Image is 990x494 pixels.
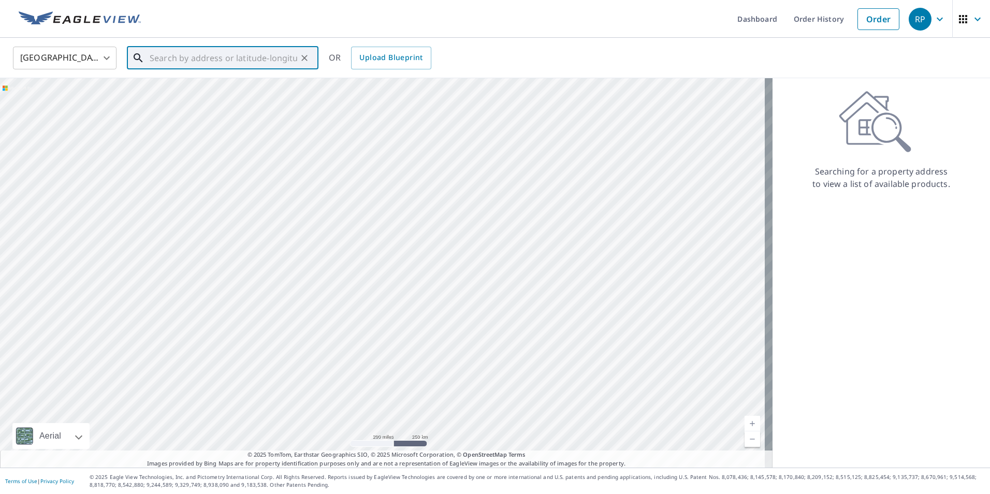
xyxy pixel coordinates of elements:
[351,47,431,69] a: Upload Blueprint
[745,431,760,447] a: Current Level 5, Zoom Out
[5,478,74,484] p: |
[329,47,431,69] div: OR
[40,477,74,485] a: Privacy Policy
[508,451,526,458] a: Terms
[19,11,141,27] img: EV Logo
[463,451,506,458] a: OpenStreetMap
[857,8,899,30] a: Order
[359,51,423,64] span: Upload Blueprint
[36,423,64,449] div: Aerial
[745,416,760,431] a: Current Level 5, Zoom In
[812,165,951,190] p: Searching for a property address to view a list of available products.
[909,8,931,31] div: RP
[13,43,117,72] div: [GEOGRAPHIC_DATA]
[297,51,312,65] button: Clear
[248,451,526,459] span: © 2025 TomTom, Earthstar Geographics SIO, © 2025 Microsoft Corporation, ©
[12,423,90,449] div: Aerial
[90,473,985,489] p: © 2025 Eagle View Technologies, Inc. and Pictometry International Corp. All Rights Reserved. Repo...
[150,43,297,72] input: Search by address or latitude-longitude
[5,477,37,485] a: Terms of Use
